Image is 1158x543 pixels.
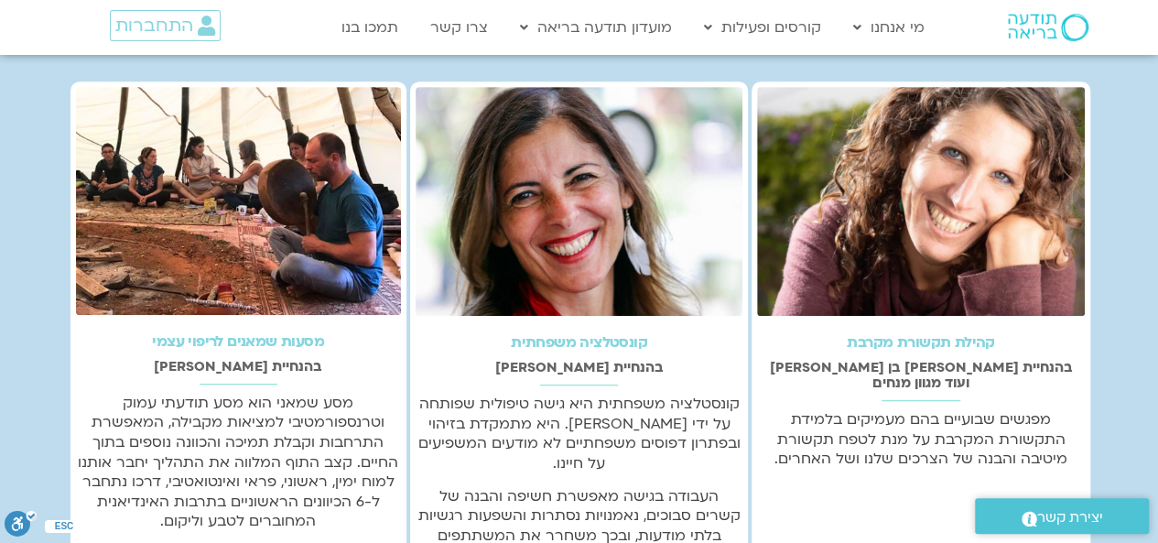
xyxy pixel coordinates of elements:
[757,360,1084,391] h2: בהנחיית [PERSON_NAME] בן [PERSON_NAME] ועוד מגוון מנחים
[511,332,647,353] a: קונסטלציה משפחתית
[152,331,324,352] a: מסעות שמאנים לריפוי עצמי
[1037,505,1103,530] span: יצירת קשר
[332,10,407,45] a: תמכו בנו
[844,10,934,45] a: מי אנחנו
[774,409,1067,469] span: מפגשים שבועיים בהם מעמיקים בלמידת התקשורת המקרבת על מנת לטפח תקשורת מיטיבה והבנה של הצרכים שלנו ו...
[421,10,497,45] a: צרו קשר
[110,10,221,41] a: התחברות
[695,10,830,45] a: קורסים ופעילות
[416,360,742,375] h2: בהנחיית [PERSON_NAME]
[975,498,1149,534] a: יצירת קשר
[76,394,401,532] p: מסע שמאני הוא מסע תודעתי עמוק וטרנספורמטיבי למציאות מקבילה, המאפשרת התרחבות וקבלת תמיכה והכוונה נ...
[416,395,742,473] p: קונסטלציה משפחתית היא גישה טיפולית שפותחה על ידי [PERSON_NAME]. היא מתמקדת בזיהוי ובפתרון דפוסים ...
[76,359,401,375] h2: בהנחיית [PERSON_NAME]
[115,16,193,36] span: התחברות
[1008,14,1088,41] img: תודעה בריאה
[847,332,994,353] a: קהילת תקשורת מקרבת
[511,10,681,45] a: מועדון תודעה בריאה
